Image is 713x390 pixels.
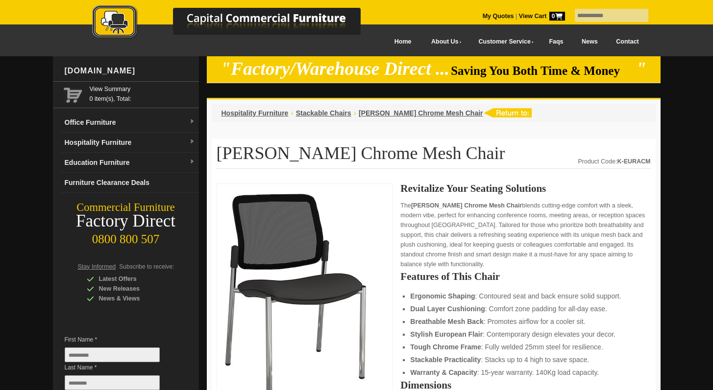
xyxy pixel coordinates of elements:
[217,144,651,169] h1: [PERSON_NAME] Chrome Mesh Chair
[296,109,351,117] a: Stackable Chairs
[90,84,195,102] span: 0 item(s), Total:
[410,367,640,377] li: : 15-year warranty. 140Kg load capacity.
[189,159,195,165] img: dropdown
[410,317,640,326] li: : Promotes airflow for a cooler sit.
[467,31,540,53] a: Customer Service
[607,31,648,53] a: Contact
[221,59,449,79] em: "Factory/Warehouse Direct ...
[411,202,522,209] strong: [PERSON_NAME] Chrome Mesh Chair
[483,108,532,117] img: return to
[483,13,514,20] a: My Quotes
[578,157,651,166] div: Product Code:
[221,109,289,117] a: Hospitality Furniture
[65,347,160,362] input: First Name *
[400,201,650,269] p: The blends cutting-edge comfort with a sleek, modern vibe, perfect for enhancing conference rooms...
[410,343,481,351] strong: Tough Chrome Frame
[451,64,635,77] span: Saving You Both Time & Money
[517,13,565,20] a: View Cart0
[540,31,573,53] a: Faqs
[78,263,116,270] span: Stay Informed
[410,305,485,313] strong: Dual Layer Cushioning
[410,329,640,339] li: : Contemporary design elevates your decor.
[87,294,180,303] div: News & Views
[572,31,607,53] a: News
[291,108,293,118] li: ›
[410,355,640,365] li: : Stacks up to 4 high to save space.
[359,109,483,117] a: [PERSON_NAME] Chrome Mesh Chair
[519,13,565,20] strong: View Cart
[53,214,199,228] div: Factory Direct
[53,228,199,246] div: 0800 800 507
[420,31,467,53] a: About Us
[410,304,640,314] li: : Comfort zone padding for all-day ease.
[410,368,477,376] strong: Warranty & Capacity
[400,184,650,193] h2: Revitalize Your Seating Solutions
[65,5,408,44] a: Capital Commercial Furniture Logo
[65,5,408,41] img: Capital Commercial Furniture Logo
[65,363,174,372] span: Last Name *
[400,380,650,390] h2: Dimensions
[61,56,199,86] div: [DOMAIN_NAME]
[189,139,195,145] img: dropdown
[189,119,195,125] img: dropdown
[354,108,356,118] li: ›
[119,263,174,270] span: Subscribe to receive:
[636,59,646,79] em: "
[549,12,565,21] span: 0
[400,272,650,281] h2: Features of This Chair
[410,318,483,325] strong: Breathable Mesh Back
[410,342,640,352] li: : Fully welded 25mm steel for resilience.
[61,133,199,153] a: Hospitality Furnituredropdown
[61,113,199,133] a: Office Furnituredropdown
[410,292,475,300] strong: Ergonomic Shaping
[617,158,650,165] strong: K-EURACM
[410,356,481,364] strong: Stackable Practicality
[410,291,640,301] li: : Contoured seat and back ensure solid support.
[65,375,160,390] input: Last Name *
[87,284,180,294] div: New Releases
[53,201,199,214] div: Commercial Furniture
[90,84,195,94] a: View Summary
[61,173,199,193] a: Furniture Clearance Deals
[61,153,199,173] a: Education Furnituredropdown
[87,274,180,284] div: Latest Offers
[65,335,174,344] span: First Name *
[410,330,483,338] strong: Stylish European Flair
